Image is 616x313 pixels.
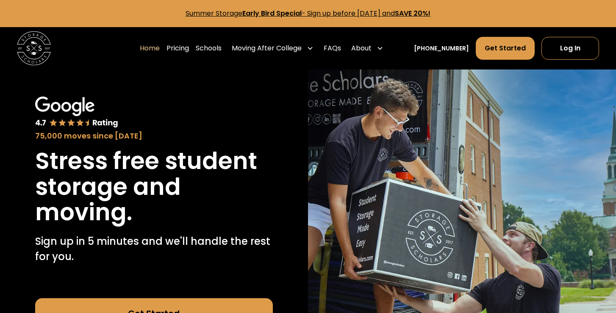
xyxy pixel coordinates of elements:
[324,36,341,60] a: FAQs
[232,43,302,53] div: Moving After College
[228,36,317,60] div: Moving After College
[348,36,387,60] div: About
[395,8,430,18] strong: SAVE 20%!
[35,148,273,225] h1: Stress free student storage and moving.
[196,36,222,60] a: Schools
[414,44,469,53] a: [PHONE_NUMBER]
[351,43,372,53] div: About
[186,8,430,18] a: Summer StorageEarly Bird Special- Sign up before [DATE] andSAVE 20%!
[242,8,302,18] strong: Early Bird Special
[140,36,160,60] a: Home
[35,97,118,128] img: Google 4.7 star rating
[541,37,599,60] a: Log In
[166,36,189,60] a: Pricing
[476,37,535,60] a: Get Started
[17,31,51,65] a: home
[35,234,273,264] p: Sign up in 5 minutes and we'll handle the rest for you.
[35,130,273,141] div: 75,000 moves since [DATE]
[17,31,51,65] img: Storage Scholars main logo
